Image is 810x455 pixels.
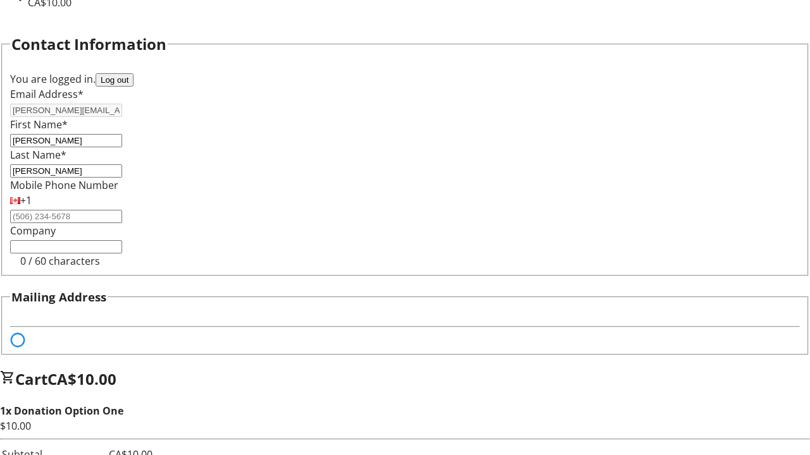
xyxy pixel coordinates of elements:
label: First Name* [10,118,68,131]
h3: Mailing Address [11,288,106,306]
h2: Contact Information [11,33,166,56]
div: You are logged in. [10,71,800,87]
label: Email Address* [10,87,84,101]
input: (506) 234-5678 [10,210,122,223]
tr-character-limit: 0 / 60 characters [20,254,100,268]
span: Cart [15,368,47,389]
label: Company [10,224,56,238]
span: CA$10.00 [47,368,116,389]
label: Mobile Phone Number [10,178,118,192]
button: Log out [96,73,134,87]
label: Last Name* [10,148,66,162]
